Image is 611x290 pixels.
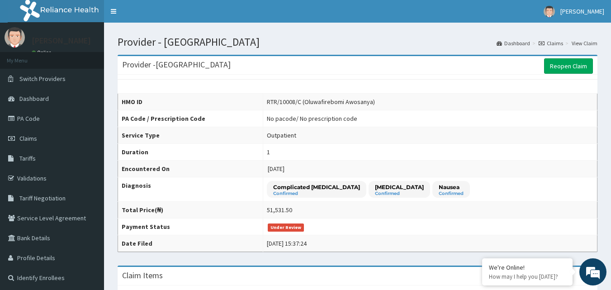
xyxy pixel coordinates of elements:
[118,161,263,177] th: Encountered On
[32,37,91,45] p: [PERSON_NAME]
[118,36,597,48] h1: Provider - [GEOGRAPHIC_DATA]
[267,131,296,140] div: Outpatient
[273,191,360,196] small: Confirmed
[122,61,231,69] h3: Provider - [GEOGRAPHIC_DATA]
[273,183,360,191] p: Complicated [MEDICAL_DATA]
[19,134,37,143] span: Claims
[32,49,53,56] a: Online
[497,39,530,47] a: Dashboard
[544,58,593,74] a: Reopen Claim
[375,183,424,191] p: [MEDICAL_DATA]
[118,219,263,235] th: Payment Status
[267,97,375,106] div: RTR/10008/C (Oluwafirebomi Awosanya)
[122,271,163,280] h3: Claim Items
[439,183,464,191] p: Nausea
[544,6,555,17] img: User Image
[268,165,284,173] span: [DATE]
[19,95,49,103] span: Dashboard
[560,7,604,15] span: [PERSON_NAME]
[118,110,263,127] th: PA Code / Prescription Code
[375,191,424,196] small: Confirmed
[118,94,263,110] th: HMO ID
[267,239,307,248] div: [DATE] 15:37:24
[118,177,263,202] th: Diagnosis
[118,127,263,144] th: Service Type
[267,114,357,123] div: No pacode / No prescription code
[118,235,263,252] th: Date Filed
[19,154,36,162] span: Tariffs
[267,205,292,214] div: 51,531.50
[489,273,566,280] p: How may I help you today?
[5,27,25,48] img: User Image
[19,75,66,83] span: Switch Providers
[489,263,566,271] div: We're Online!
[572,39,597,47] a: View Claim
[19,194,66,202] span: Tariff Negotiation
[539,39,563,47] a: Claims
[268,223,304,232] span: Under Review
[439,191,464,196] small: Confirmed
[267,147,270,157] div: 1
[118,144,263,161] th: Duration
[118,202,263,219] th: Total Price(₦)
